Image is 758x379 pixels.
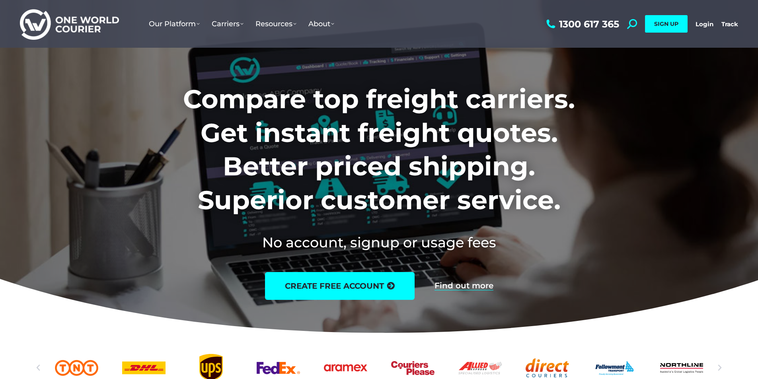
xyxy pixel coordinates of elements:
h2: No account, signup or usage fees [131,233,627,252]
a: Find out more [435,282,493,290]
a: About [302,12,340,36]
span: Carriers [212,19,244,28]
h1: Compare top freight carriers. Get instant freight quotes. Better priced shipping. Superior custom... [131,82,627,217]
a: Resources [249,12,302,36]
a: Login [696,20,713,28]
a: create free account [265,272,415,300]
a: Carriers [206,12,249,36]
span: Resources [255,19,296,28]
img: One World Courier [20,8,119,40]
a: 1300 617 365 [544,19,619,29]
a: Our Platform [143,12,206,36]
a: SIGN UP [645,15,688,33]
span: About [308,19,334,28]
span: SIGN UP [654,20,678,27]
a: Track [721,20,738,28]
span: Our Platform [149,19,200,28]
